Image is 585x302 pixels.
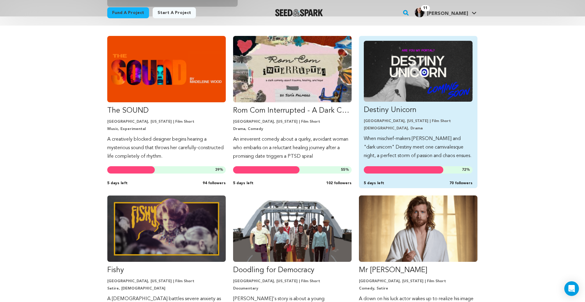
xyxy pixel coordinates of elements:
img: 923525ef5214e063.jpg [415,8,424,17]
p: [GEOGRAPHIC_DATA], [US_STATE] | Film Short [233,279,352,284]
a: Fund The SOUND [107,36,226,161]
span: 5 days left [107,181,128,186]
a: Fund Destiny Unicorn [364,41,473,160]
span: 39 [215,168,219,172]
span: 70 followers [449,181,473,186]
p: Destiny Unicorn [364,105,473,115]
span: % [341,167,349,172]
p: [GEOGRAPHIC_DATA], [US_STATE] | Film Short [107,279,226,284]
p: Documentary [233,286,352,291]
p: [DEMOGRAPHIC_DATA], Drama [364,126,473,131]
p: Comedy, Satire [359,286,477,291]
span: % [462,167,470,172]
a: Fund a project [107,7,149,18]
p: [GEOGRAPHIC_DATA], [US_STATE] | Film Short [364,119,473,124]
p: Fishy [107,265,226,275]
a: Noyes B.'s Profile [413,6,478,17]
span: 5 days left [364,181,384,186]
p: [GEOGRAPHIC_DATA], [US_STATE] | Film Short [233,119,352,124]
p: An irreverent comedy about a quirky, avoidant woman who embarks on a reluctant healing journey af... [233,135,352,161]
a: Fund Rom Com Interrupted - A Dark Comedy about PTSD [233,36,352,161]
p: Satire, [DEMOGRAPHIC_DATA] [107,286,226,291]
span: 55 [341,168,345,172]
div: Noyes B.'s Profile [415,8,468,17]
p: [GEOGRAPHIC_DATA], [US_STATE] | Film Short [107,119,226,124]
p: Drama, Comedy [233,127,352,132]
img: Seed&Spark Logo Dark Mode [275,9,323,16]
p: A creatively blocked designer begins hearing a mysterious sound that throws her carefully-constru... [107,135,226,161]
span: 5 days left [233,181,253,186]
span: 102 followers [326,181,352,186]
p: Doodling for Democracy [233,265,352,275]
a: Start a project [153,7,196,18]
span: 11 [421,5,430,11]
div: Open Intercom Messenger [564,281,579,296]
span: 94 followers [203,181,226,186]
a: Seed&Spark Homepage [275,9,323,16]
span: % [215,167,223,172]
p: When mischief-makers [PERSON_NAME] and "dark unicorn" Destiny meet one carnivalesque night, a per... [364,135,473,160]
p: [GEOGRAPHIC_DATA], [US_STATE] | Film Short [359,279,477,284]
span: 72 [462,168,466,172]
p: Mr [PERSON_NAME] [359,265,477,275]
p: The SOUND [107,106,226,116]
span: Noyes B.'s Profile [413,6,478,19]
span: [PERSON_NAME] [427,11,468,16]
p: Music, Experimental [107,127,226,132]
p: Rom Com Interrupted - A Dark Comedy about PTSD [233,106,352,116]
